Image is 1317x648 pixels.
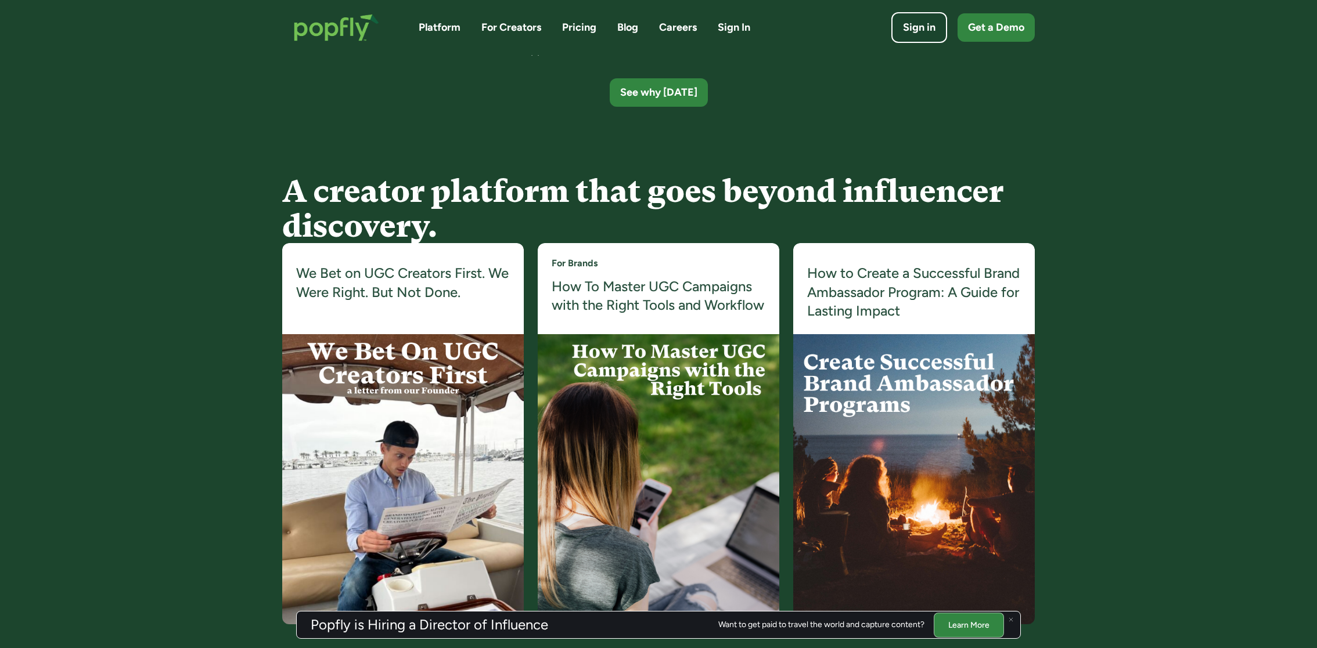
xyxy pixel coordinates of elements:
[903,20,935,35] div: Sign in
[807,264,1021,320] a: How to Create a Successful Brand Ambassador Program: A Guide for Lasting Impact
[552,277,765,315] a: How To Master UGC Campaigns with the Right Tools and Workflow
[610,78,708,107] a: See why [DATE]
[718,620,924,629] div: Want to get paid to travel the world and capture content?
[282,2,391,53] a: home
[659,20,697,35] a: Careers
[562,20,596,35] a: Pricing
[419,20,460,35] a: Platform
[968,20,1024,35] div: Get a Demo
[891,12,947,43] a: Sign in
[481,20,541,35] a: For Creators
[552,257,598,270] a: For Brands
[620,85,697,100] div: See why [DATE]
[311,618,548,632] h3: Popfly is Hiring a Director of Influence
[282,174,1035,243] h4: A creator platform that goes beyond influencer discovery.
[296,264,510,302] a: We Bet on UGC Creators First. We Were Right. But Not Done.
[958,13,1035,42] a: Get a Demo
[718,20,750,35] a: Sign In
[934,612,1004,637] a: Learn More
[617,20,638,35] a: Blog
